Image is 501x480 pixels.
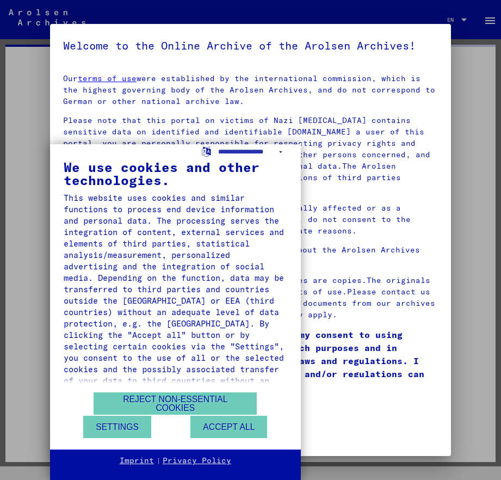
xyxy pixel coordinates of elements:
[190,416,267,438] button: Accept all
[120,456,154,466] a: Imprint
[163,456,231,466] a: Privacy Policy
[83,416,151,438] button: Settings
[64,192,287,398] div: This website uses cookies and similar functions to process end device information and personal da...
[94,392,257,415] button: Reject non-essential cookies
[64,161,287,187] div: We use cookies and other technologies.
